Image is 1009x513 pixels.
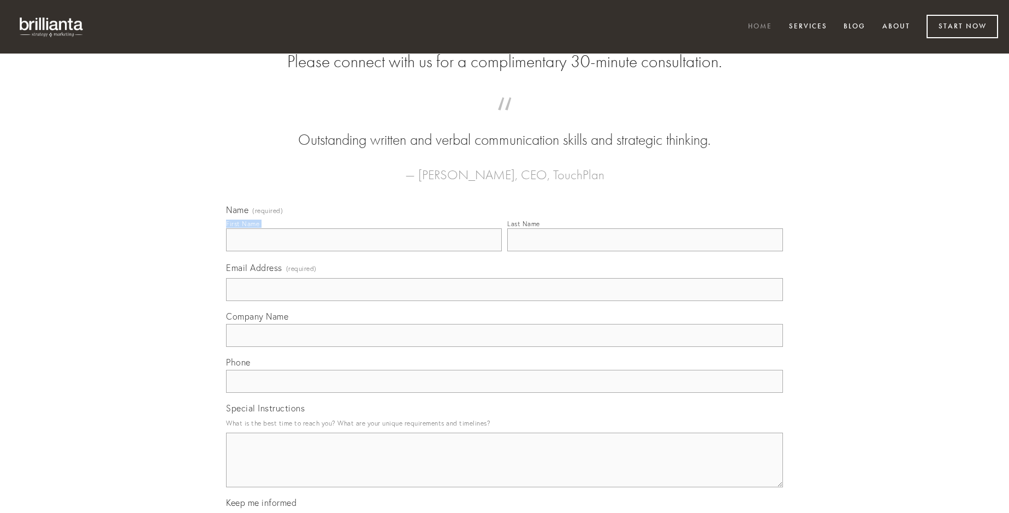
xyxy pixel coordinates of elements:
[226,403,305,414] span: Special Instructions
[252,208,283,214] span: (required)
[286,261,317,276] span: (required)
[226,220,259,228] div: First Name
[226,311,288,322] span: Company Name
[927,15,998,38] a: Start Now
[244,108,765,129] span: “
[226,416,783,431] p: What is the best time to reach you? What are your unique requirements and timelines?
[782,18,834,36] a: Services
[226,51,783,72] h2: Please connect with us for a complimentary 30-minute consultation.
[11,11,93,43] img: brillianta - research, strategy, marketing
[226,262,282,273] span: Email Address
[244,108,765,151] blockquote: Outstanding written and verbal communication skills and strategic thinking.
[507,220,540,228] div: Last Name
[226,204,248,215] span: Name
[836,18,873,36] a: Blog
[226,497,296,508] span: Keep me informed
[741,18,779,36] a: Home
[226,357,251,368] span: Phone
[244,151,765,186] figcaption: — [PERSON_NAME], CEO, TouchPlan
[875,18,917,36] a: About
